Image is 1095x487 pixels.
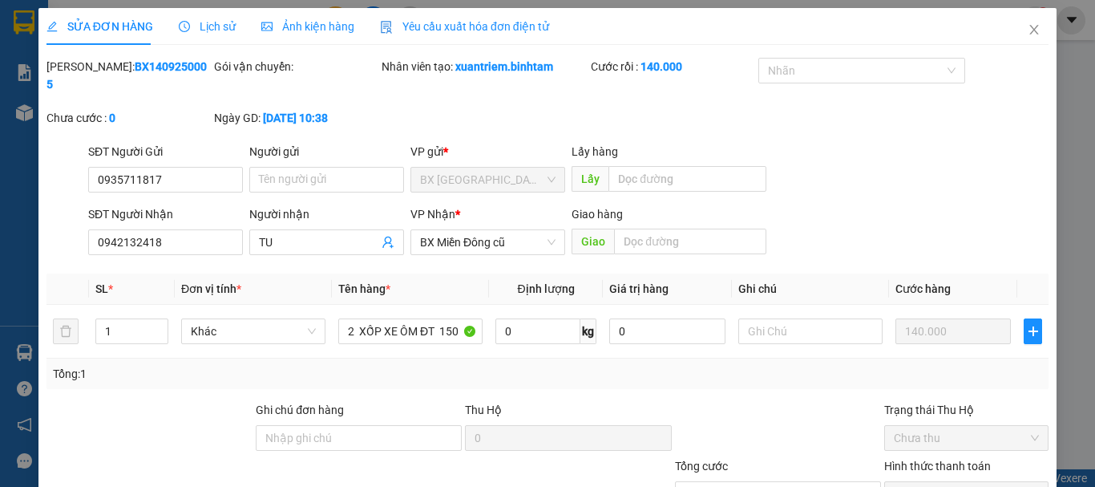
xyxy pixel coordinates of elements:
[181,282,241,295] span: Đơn vị tính
[46,58,211,93] div: [PERSON_NAME]:
[1024,319,1042,344] button: plus
[410,208,455,221] span: VP Nhận
[263,112,328,124] b: [DATE] 10:38
[261,21,273,32] span: picture
[640,60,682,73] b: 140.000
[380,20,549,33] span: Yêu cầu xuất hóa đơn điện tử
[6,108,79,123] span: 0935711817
[109,112,115,124] b: 0
[895,282,951,295] span: Cước hàng
[1012,8,1057,53] button: Close
[455,60,553,73] b: xuantriem.binhtam
[572,229,614,254] span: Giao
[410,143,565,160] div: VP gửi
[382,236,394,249] span: user-add
[382,58,588,75] div: Nhân viên tạo:
[6,12,55,84] img: logo
[57,56,224,87] span: BX Quảng Ngãi ĐT:
[609,282,669,295] span: Giá trị hàng
[95,282,108,295] span: SL
[608,166,766,192] input: Dọc đường
[572,166,608,192] span: Lấy
[53,365,424,383] div: Tổng: 1
[214,58,378,75] div: Gói vận chuyển:
[249,143,404,160] div: Người gửi
[249,205,404,223] div: Người nhận
[179,21,190,32] span: clock-circle
[1028,23,1040,36] span: close
[179,20,236,33] span: Lịch sử
[884,401,1049,419] div: Trạng thái Thu Hộ
[214,109,378,127] div: Ngày GD:
[517,282,574,295] span: Định lượng
[420,230,556,254] span: BX Miền Đông cũ
[46,20,153,33] span: SỬA ĐƠN HÀNG
[46,21,58,32] span: edit
[57,56,224,87] span: 0941 78 2525
[614,229,766,254] input: Dọc đường
[88,205,243,223] div: SĐT Người Nhận
[895,319,1011,344] input: 0
[572,208,623,221] span: Giao hàng
[572,145,618,158] span: Lấy hàng
[338,282,390,295] span: Tên hàng
[57,9,217,54] strong: CÔNG TY CP BÌNH TÂM
[53,319,79,344] button: delete
[732,274,889,305] th: Ghi chú
[465,404,502,416] span: Thu Hộ
[675,460,728,473] span: Tổng cước
[420,168,556,192] span: BX Quảng Ngãi
[884,460,991,473] label: Hình thức thanh toán
[30,92,180,108] span: BX [GEOGRAPHIC_DATA] -
[894,426,1039,450] span: Chưa thu
[46,109,211,127] div: Chưa cước :
[261,20,354,33] span: Ảnh kiện hàng
[380,21,393,34] img: icon
[256,425,462,451] input: Ghi chú đơn hàng
[1024,325,1041,338] span: plus
[580,319,596,344] span: kg
[191,319,316,343] span: Khác
[6,92,30,108] span: Gửi:
[88,143,243,160] div: SĐT Người Gửi
[591,58,755,75] div: Cước rồi :
[338,319,483,344] input: VD: Bàn, Ghế
[256,404,344,416] label: Ghi chú đơn hàng
[738,319,883,344] input: Ghi Chú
